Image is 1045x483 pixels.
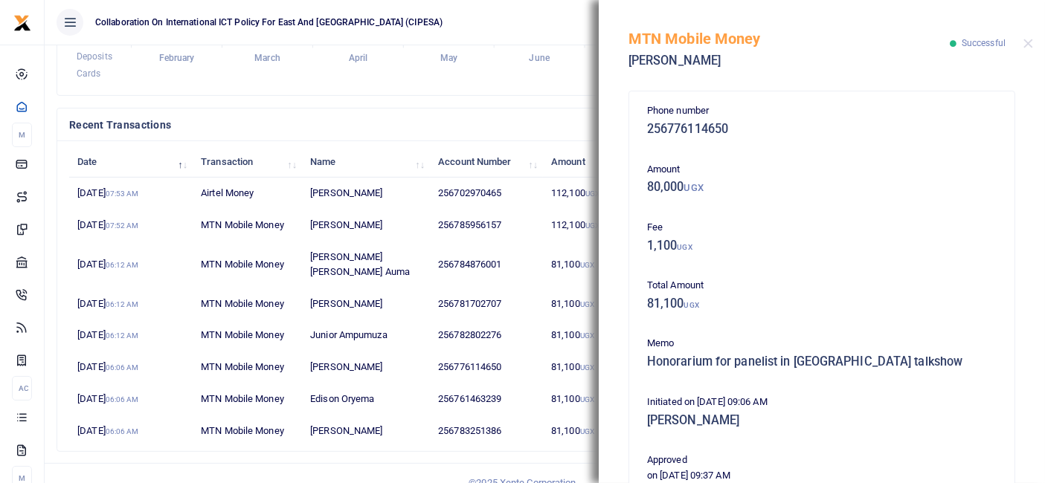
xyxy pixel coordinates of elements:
th: Name: activate to sort column ascending [302,146,430,178]
td: [PERSON_NAME] [302,178,430,210]
td: 256781702707 [430,288,543,320]
td: [DATE] [69,415,193,447]
small: UGX [580,300,594,308]
p: Initiated on [DATE] 09:06 AM [647,395,997,410]
li: M [12,123,32,147]
small: UGX [678,243,692,251]
td: 256785956157 [430,210,543,241]
img: logo-small [13,14,31,32]
td: MTN Mobile Money [193,210,302,241]
small: UGX [684,182,704,193]
td: MTN Mobile Money [193,415,302,447]
td: [DATE] [69,320,193,351]
td: 256784876001 [430,241,543,288]
td: 81,100 [543,320,614,351]
td: MTN Mobile Money [193,241,302,288]
small: 06:06 AM [106,363,139,372]
small: 07:52 AM [106,221,139,230]
h5: 256776114650 [647,122,997,137]
td: 81,100 [543,241,614,288]
h5: 80,000 [647,180,997,195]
small: UGX [580,427,594,435]
p: Amount [647,162,997,178]
td: 81,100 [543,351,614,383]
h5: Honorarium for panelist in [GEOGRAPHIC_DATA] talkshow [647,354,997,369]
td: MTN Mobile Money [193,320,302,351]
td: 81,100 [543,383,614,415]
td: 256776114650 [430,351,543,383]
p: Total Amount [647,278,997,294]
td: Edison Oryema [302,383,430,415]
p: Memo [647,336,997,351]
h5: 1,100 [647,239,997,253]
td: 256761463239 [430,383,543,415]
span: Deposits [77,52,112,62]
small: UGX [580,261,594,269]
tspan: 0 [120,36,124,46]
small: 06:12 AM [106,300,139,308]
small: UGX [585,221,599,230]
td: 256783251386 [430,415,543,447]
th: Account Number: activate to sort column ascending [430,146,543,178]
td: 112,100 [543,210,614,241]
tspan: March [254,54,280,64]
tspan: April [349,54,368,64]
small: 06:06 AM [106,395,139,403]
span: Cards [77,68,101,79]
tspan: May [440,54,457,64]
td: 256702970465 [430,178,543,210]
small: UGX [580,363,594,372]
td: [PERSON_NAME] [PERSON_NAME] Auma [302,241,430,288]
td: [PERSON_NAME] [302,288,430,320]
td: [PERSON_NAME] [302,351,430,383]
small: UGX [684,301,699,309]
td: [DATE] [69,288,193,320]
h5: [PERSON_NAME] [647,413,997,428]
td: [DATE] [69,351,193,383]
tspan: June [530,54,550,64]
small: UGX [580,331,594,340]
td: [DATE] [69,383,193,415]
span: Collaboration on International ICT Policy For East and [GEOGRAPHIC_DATA] (CIPESA) [89,16,448,29]
td: [DATE] [69,178,193,210]
td: 81,100 [543,288,614,320]
span: Successful [962,38,1006,48]
p: Phone number [647,103,997,119]
small: 06:12 AM [106,261,139,269]
td: 112,100 [543,178,614,210]
th: Date: activate to sort column descending [69,146,193,178]
td: [PERSON_NAME] [302,415,430,447]
small: 06:06 AM [106,427,139,435]
p: Fee [647,220,997,236]
p: Approved [647,453,997,468]
td: 256782802276 [430,320,543,351]
small: 07:53 AM [106,189,139,198]
td: [PERSON_NAME] [302,210,430,241]
td: [DATE] [69,241,193,288]
h5: 81,100 [647,296,997,311]
td: Airtel Money [193,178,302,210]
tspan: February [159,54,195,64]
td: MTN Mobile Money [193,383,302,415]
td: MTN Mobile Money [193,351,302,383]
li: Ac [12,376,32,401]
small: UGX [580,395,594,403]
th: Amount: activate to sort column ascending [543,146,614,178]
th: Transaction: activate to sort column ascending [193,146,302,178]
h5: [PERSON_NAME] [628,54,950,68]
td: [DATE] [69,210,193,241]
button: Close [1023,39,1033,48]
td: MTN Mobile Money [193,288,302,320]
td: Junior Ampumuza [302,320,430,351]
small: UGX [585,189,599,198]
a: logo-small logo-large logo-large [13,16,31,27]
h5: MTN Mobile Money [628,30,950,48]
small: 06:12 AM [106,331,139,340]
td: 81,100 [543,415,614,447]
h4: Recent Transactions [69,117,632,133]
